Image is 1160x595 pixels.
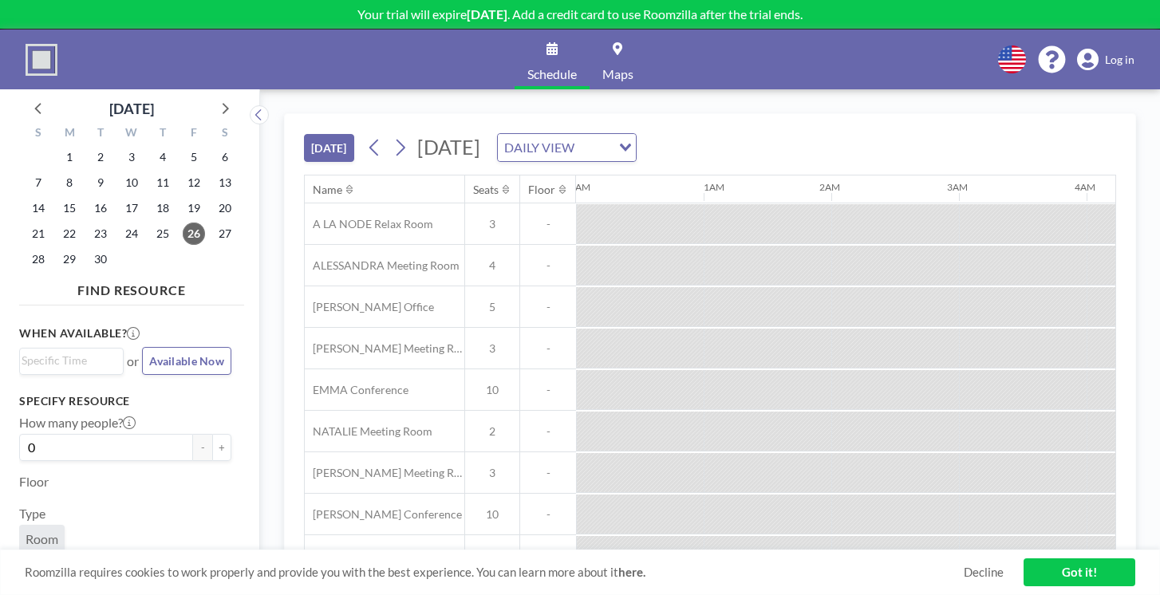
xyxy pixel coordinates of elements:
span: Tuesday, September 30, 2025 [89,248,112,270]
a: here. [618,565,645,579]
div: 3AM [947,181,968,193]
span: Thursday, September 18, 2025 [152,197,174,219]
span: Saturday, September 27, 2025 [214,223,236,245]
span: - [520,507,576,522]
span: NATALIE Meeting Room [305,424,432,439]
div: M [54,124,85,144]
button: + [212,434,231,461]
span: - [520,341,576,356]
div: Search for option [20,349,123,372]
span: 5 [465,300,519,314]
span: Sunday, September 14, 2025 [27,197,49,219]
span: 2 [465,424,519,439]
span: Friday, September 26, 2025 [183,223,205,245]
div: W [116,124,148,144]
span: Available Now [149,354,224,368]
span: 3 [465,217,519,231]
span: - [520,424,576,439]
span: or [127,353,139,369]
a: Decline [964,565,1004,580]
span: 4 [465,258,519,273]
span: Tuesday, September 9, 2025 [89,171,112,194]
span: Maps [602,68,633,81]
a: Log in [1077,49,1134,71]
b: [DATE] [467,6,507,22]
span: Saturday, September 13, 2025 [214,171,236,194]
span: [PERSON_NAME] Meeting Room [305,341,464,356]
label: Type [19,506,45,522]
img: organization-logo [26,44,57,76]
a: Schedule [515,30,590,89]
span: DAILY VIEW [501,137,578,158]
span: Friday, September 19, 2025 [183,197,205,219]
span: - [520,300,576,314]
span: - [520,217,576,231]
h4: FIND RESOURCE [19,276,244,298]
span: A LA NODE Relax Room [305,217,433,231]
span: Thursday, September 25, 2025 [152,223,174,245]
button: [DATE] [304,134,354,162]
span: - [520,549,576,563]
span: Wednesday, September 10, 2025 [120,171,143,194]
h3: Specify resource [19,394,231,408]
div: Name [313,183,342,197]
span: Monday, September 8, 2025 [58,171,81,194]
button: Available Now [142,347,231,375]
span: [PERSON_NAME] Office [305,300,434,314]
div: [DATE] [109,97,154,120]
span: Monday, September 1, 2025 [58,146,81,168]
div: 1AM [704,181,724,193]
span: Thursday, September 4, 2025 [152,146,174,168]
span: Friday, September 12, 2025 [183,171,205,194]
span: Tuesday, September 23, 2025 [89,223,112,245]
span: 3 [465,466,519,480]
span: - [520,383,576,397]
span: Wednesday, September 24, 2025 [120,223,143,245]
span: - [520,466,576,480]
label: Floor [19,474,49,490]
button: - [193,434,212,461]
div: 4AM [1075,181,1095,193]
span: Schedule [527,68,577,81]
span: 10 [465,507,519,522]
span: Saturday, September 6, 2025 [214,146,236,168]
span: Monday, September 29, 2025 [58,248,81,270]
div: 12AM [564,181,590,193]
span: ALESSANDRA Meeting Room [305,258,460,273]
div: 2AM [819,181,840,193]
span: Sunday, September 7, 2025 [27,171,49,194]
span: [PERSON_NAME] Conference [305,507,462,522]
input: Search for option [579,137,610,158]
label: How many people? [19,415,136,431]
a: Maps [590,30,646,89]
span: Saturday, September 20, 2025 [214,197,236,219]
span: Tuesday, September 2, 2025 [89,146,112,168]
span: Wednesday, September 17, 2025 [120,197,143,219]
div: S [209,124,240,144]
span: Monday, September 22, 2025 [58,223,81,245]
div: Seats [473,183,499,197]
span: Sunday, September 21, 2025 [27,223,49,245]
span: Monday, September 15, 2025 [58,197,81,219]
span: Friday, September 5, 2025 [183,146,205,168]
span: 10 [465,383,519,397]
div: T [85,124,116,144]
div: F [178,124,209,144]
span: Room [26,531,58,547]
span: - [520,258,576,273]
span: EMMA Conference [305,383,408,397]
span: Roomzilla requires cookies to work properly and provide you with the best experience. You can lea... [25,565,964,580]
span: Thursday, September 11, 2025 [152,171,174,194]
div: T [147,124,178,144]
div: Floor [528,183,555,197]
span: [PERSON_NAME] Conference [305,549,462,563]
span: Sunday, September 28, 2025 [27,248,49,270]
span: Tuesday, September 16, 2025 [89,197,112,219]
span: [PERSON_NAME] Meeting Room [305,466,464,480]
span: Log in [1105,53,1134,67]
span: Wednesday, September 3, 2025 [120,146,143,168]
input: Search for option [22,352,114,369]
span: 3 [465,341,519,356]
div: S [23,124,54,144]
span: 8 [465,549,519,563]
